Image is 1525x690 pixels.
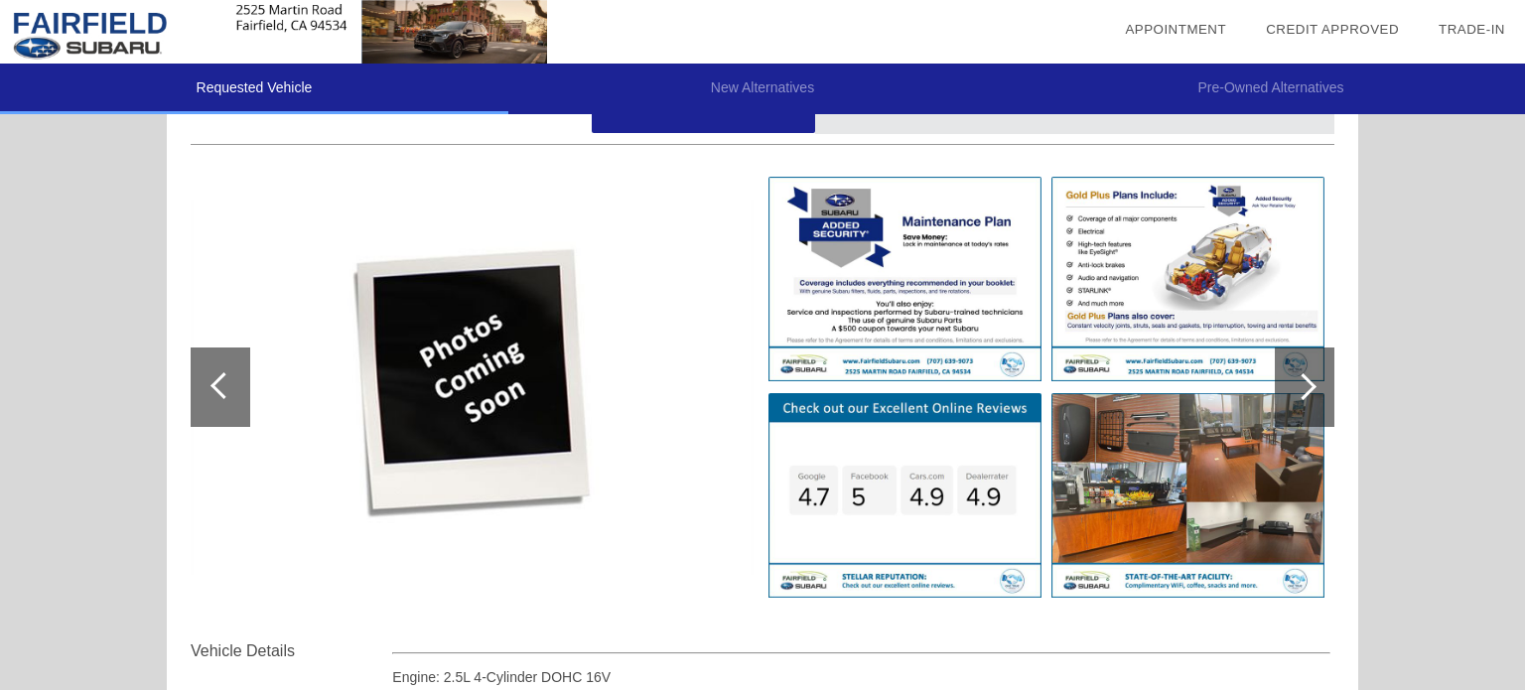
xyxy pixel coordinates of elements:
a: Appointment [1125,22,1226,37]
img: 2e2c662b-056b-468d-a239-b1502e67bd32.jpg [768,177,1041,381]
img: dfe6988c-55fd-4984-8620-73b0a4afd84f.jpg [1051,393,1324,598]
div: Engine: 2.5L 4-Cylinder DOHC 16V [392,667,1330,687]
img: 5fc8452c-65a6-4188-ab13-8f169cc18b54.jpg [191,200,754,575]
img: f8ddb2f8-ffb5-49d1-811e-de4484bb722f.jpg [768,393,1041,598]
a: Trade-In [1439,22,1505,37]
a: Credit Approved [1266,22,1399,37]
li: Pre-Owned Alternatives [1017,64,1525,114]
li: New Alternatives [508,64,1017,114]
img: 19778420-0216-488d-a9fb-8b070c6fc073.jpg [1051,177,1324,381]
div: Vehicle Details [191,639,392,663]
